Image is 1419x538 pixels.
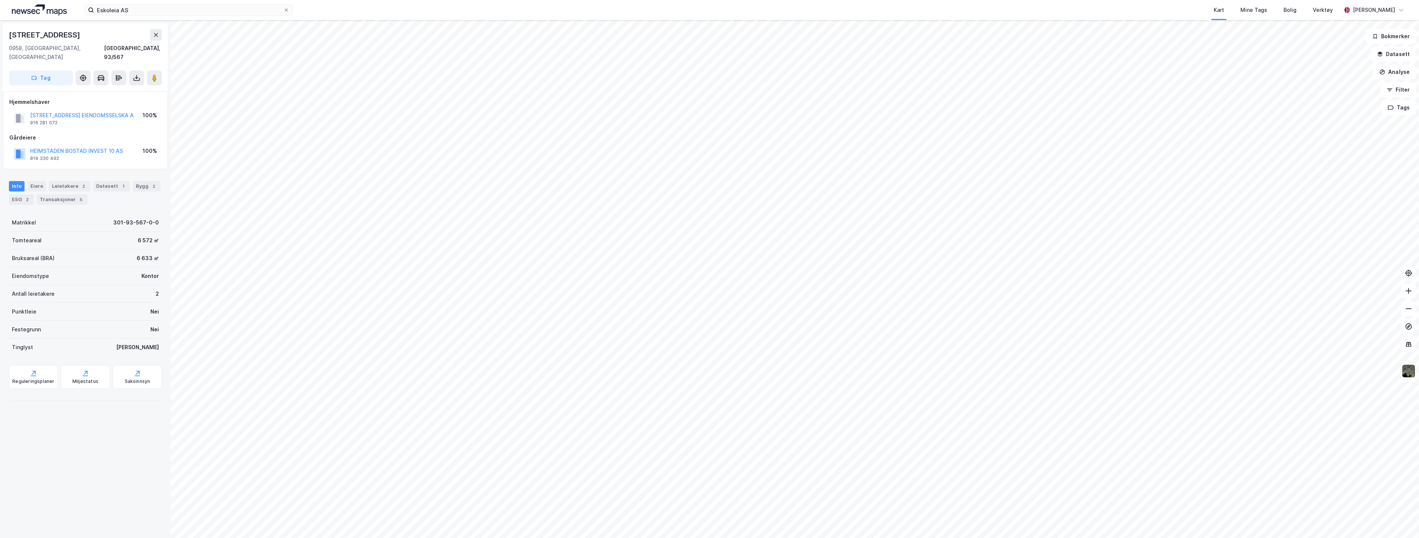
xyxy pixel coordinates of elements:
[1382,100,1416,115] button: Tags
[137,254,159,263] div: 6 633 ㎡
[49,181,90,191] div: Leietakere
[23,196,31,203] div: 2
[12,378,54,384] div: Reguleringsplaner
[1380,82,1416,97] button: Filter
[1382,502,1419,538] iframe: Chat Widget
[143,147,157,155] div: 100%
[12,218,36,227] div: Matrikkel
[12,343,33,352] div: Tinglyst
[9,133,162,142] div: Gårdeiere
[80,183,87,190] div: 2
[12,254,55,263] div: Bruksareal (BRA)
[9,194,34,205] div: ESG
[1240,6,1267,14] div: Mine Tags
[113,218,159,227] div: 301-93-567-0-0
[93,181,130,191] div: Datasett
[72,378,98,384] div: Miljøstatus
[133,181,160,191] div: Bygg
[104,44,162,62] div: [GEOGRAPHIC_DATA], 93/567
[1353,6,1395,14] div: [PERSON_NAME]
[27,181,46,191] div: Eiere
[9,70,73,85] button: Tag
[9,181,25,191] div: Info
[1313,6,1333,14] div: Verktøy
[12,289,55,298] div: Antall leietakere
[12,307,36,316] div: Punktleie
[9,98,162,106] div: Hjemmelshaver
[12,4,67,16] img: logo.a4113a55bc3d86da70a041830d287a7e.svg
[141,272,159,281] div: Kontor
[9,29,82,41] div: [STREET_ADDRESS]
[12,236,42,245] div: Tomteareal
[150,183,157,190] div: 2
[12,325,41,334] div: Festegrunn
[143,111,157,120] div: 100%
[1382,502,1419,538] div: Kontrollprogram for chat
[37,194,88,205] div: Transaksjoner
[12,272,49,281] div: Eiendomstype
[1402,364,1416,378] img: 9k=
[120,183,127,190] div: 1
[116,343,159,352] div: [PERSON_NAME]
[30,120,58,126] div: 916 281 072
[150,325,159,334] div: Nei
[1373,65,1416,79] button: Analyse
[1214,6,1224,14] div: Kart
[138,236,159,245] div: 6 572 ㎡
[9,44,104,62] div: 0958, [GEOGRAPHIC_DATA], [GEOGRAPHIC_DATA]
[125,378,150,384] div: Saksinnsyn
[1283,6,1296,14] div: Bolig
[30,155,59,161] div: 819 330 492
[1371,47,1416,62] button: Datasett
[1366,29,1416,44] button: Bokmerker
[77,196,85,203] div: 5
[94,4,283,16] input: Søk på adresse, matrikkel, gårdeiere, leietakere eller personer
[150,307,159,316] div: Nei
[156,289,159,298] div: 2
